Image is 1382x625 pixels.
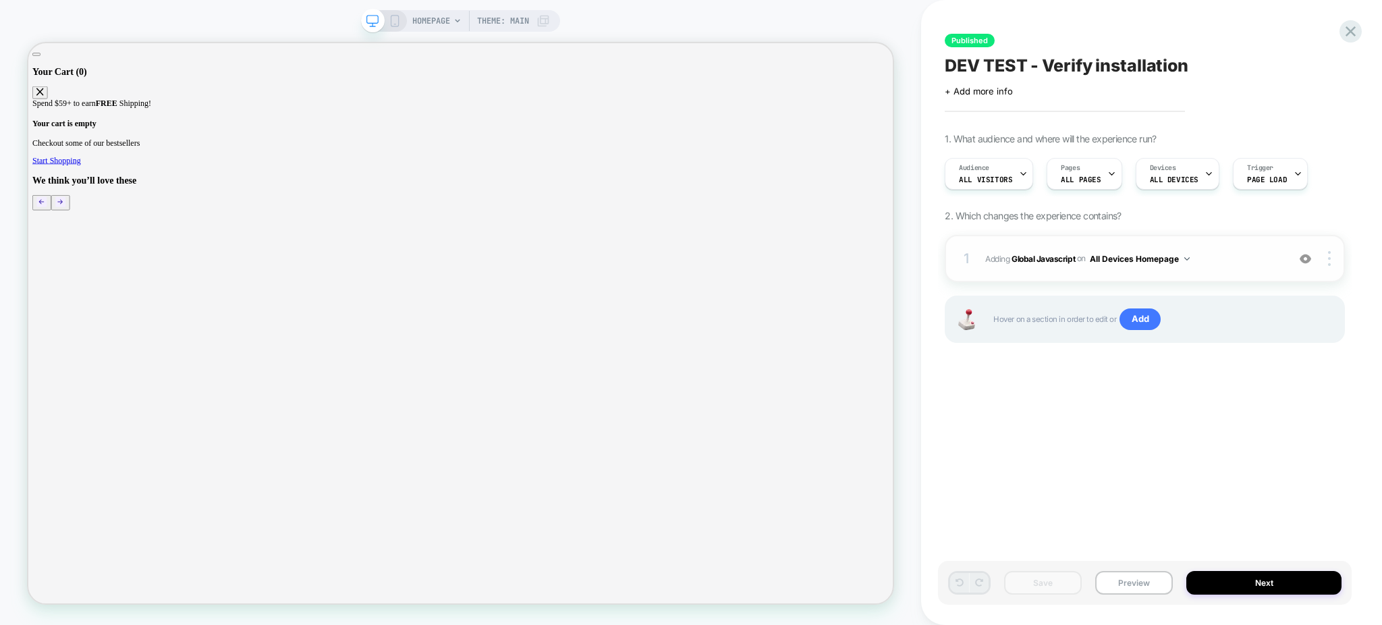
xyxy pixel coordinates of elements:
[1095,571,1173,595] button: Preview
[412,10,450,32] span: HOMEPAGE
[5,74,164,86] span: Spend $ 59 + to earn Shipping!
[945,55,1188,76] span: DEV TEST - Verify installation
[945,133,1156,144] span: 1. What audience and where will the experience run?
[1012,253,1075,263] b: Global Javascript
[5,128,1148,140] p: Checkout some of our bestsellers
[993,308,1330,330] span: Hover on a section in order to edit or
[5,202,30,223] button: Previous Slide
[1150,163,1176,173] span: Devices
[959,175,1012,184] span: All Visitors
[90,74,119,86] strong: FREE
[477,10,529,32] span: Theme: MAIN
[1004,571,1082,595] button: Save
[959,163,989,173] span: Audience
[5,175,1148,190] h3: We think you’ll love these
[1186,571,1342,595] button: Next
[5,101,1148,113] h4: Your cart is empty
[985,250,1281,267] span: Adding
[1077,251,1086,266] span: on
[945,86,1012,97] span: + Add more info
[1247,163,1273,173] span: Trigger
[30,202,55,223] button: Next Slide
[1300,253,1311,265] img: crossed eye
[5,30,1148,45] h3: Your Cart ( 0 )
[953,309,980,330] img: Joystick
[5,151,70,162] a: Start Shopping
[960,246,973,271] div: 1
[1061,163,1080,173] span: Pages
[945,34,995,47] span: Published
[1328,251,1331,266] img: close
[1184,257,1190,261] img: down arrow
[1150,175,1198,184] span: ALL DEVICES
[1061,175,1101,184] span: ALL PAGES
[945,210,1121,221] span: 2. Which changes the experience contains?
[1247,175,1287,184] span: Page Load
[5,13,16,17] button: Close overlay
[1120,308,1161,330] span: Add
[5,57,26,74] button: Close cart
[1090,250,1190,267] button: All Devices Homepage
